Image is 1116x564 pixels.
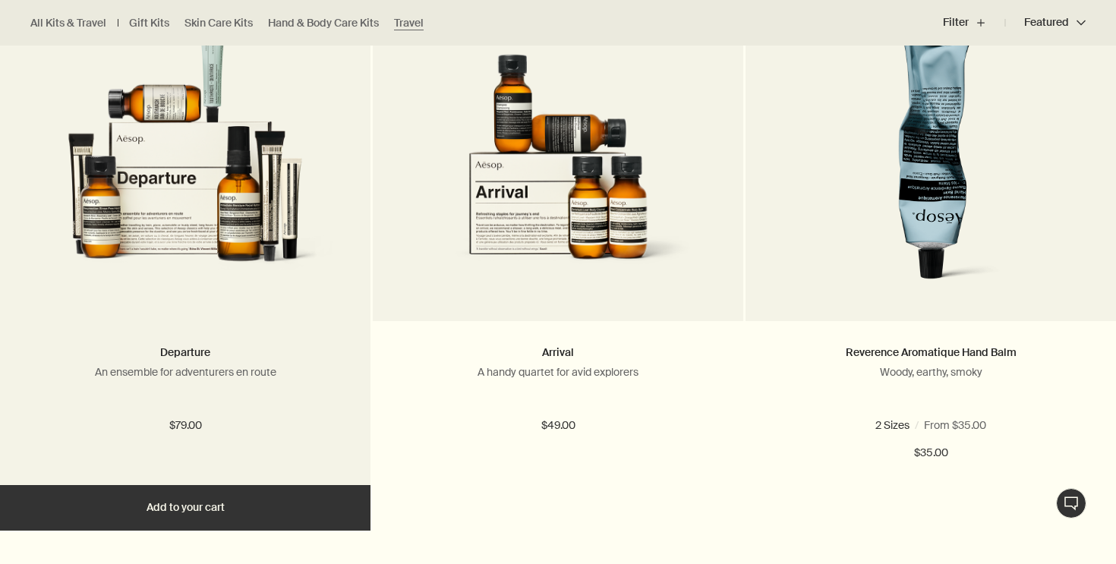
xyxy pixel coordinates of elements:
[1056,488,1086,518] button: Live Assistance
[394,16,424,30] a: Travel
[914,444,948,462] span: $35.00
[24,17,345,298] img: Cloth packaging surrounded by the seven products that are included.
[812,17,1049,298] img: Reverence Aromatique Hand Balm in aluminium tube
[397,17,718,298] img: A beige kit surrounded by four amber bottles with flip-caps
[373,17,743,321] a: A beige kit surrounded by four amber bottles with flip-caps
[23,365,348,379] p: An ensemble for adventurers en route
[746,17,1116,321] a: Reverence Aromatique Hand Balm in aluminium tube
[388,547,484,560] div: Notable formulation
[943,5,1005,41] button: Filter
[160,345,210,359] a: Departure
[542,345,574,359] a: Arrival
[184,16,253,30] a: Skin Care Kits
[948,418,989,432] span: 16.5 oz
[846,345,1017,359] a: Reverence Aromatique Hand Balm
[169,417,202,435] span: $79.00
[768,365,1093,379] p: Woody, earthy, smoky
[396,365,720,379] p: A handy quartet for avid explorers
[30,16,106,30] a: All Kits & Travel
[129,16,169,30] a: Gift Kits
[268,16,379,30] a: Hand & Body Care Kits
[541,417,575,435] span: $49.00
[1005,5,1086,41] button: Featured
[883,418,919,432] span: 2.4 oz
